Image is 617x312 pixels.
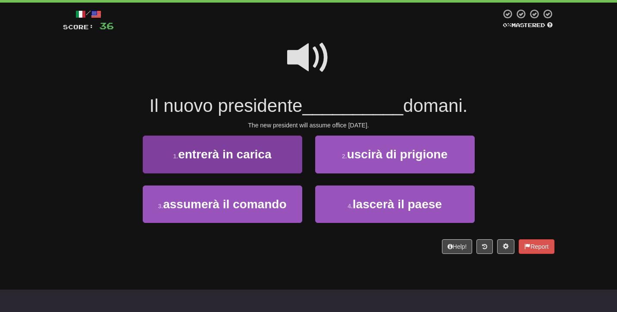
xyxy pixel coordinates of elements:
[342,153,347,160] small: 2 .
[315,136,475,173] button: 2.uscirà di prigione
[302,96,403,116] span: __________
[348,203,353,210] small: 4 .
[63,121,554,130] div: The new president will assume office [DATE].
[442,239,473,254] button: Help!
[63,9,114,19] div: /
[315,185,475,223] button: 4.lascerà il paese
[99,20,114,31] span: 36
[178,148,271,161] span: entrerà in carica
[150,96,303,116] span: Il nuovo presidente
[503,22,511,28] span: 0 %
[519,239,554,254] button: Report
[143,136,302,173] button: 1.entrerà in carica
[403,96,467,116] span: domani.
[143,185,302,223] button: 3.assumerà il comando
[63,23,94,31] span: Score:
[173,153,178,160] small: 1 .
[347,148,448,161] span: uscirà di prigione
[158,203,163,210] small: 3 .
[501,22,554,29] div: Mastered
[353,198,442,211] span: lascerà il paese
[476,239,493,254] button: Round history (alt+y)
[163,198,286,211] span: assumerà il comando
